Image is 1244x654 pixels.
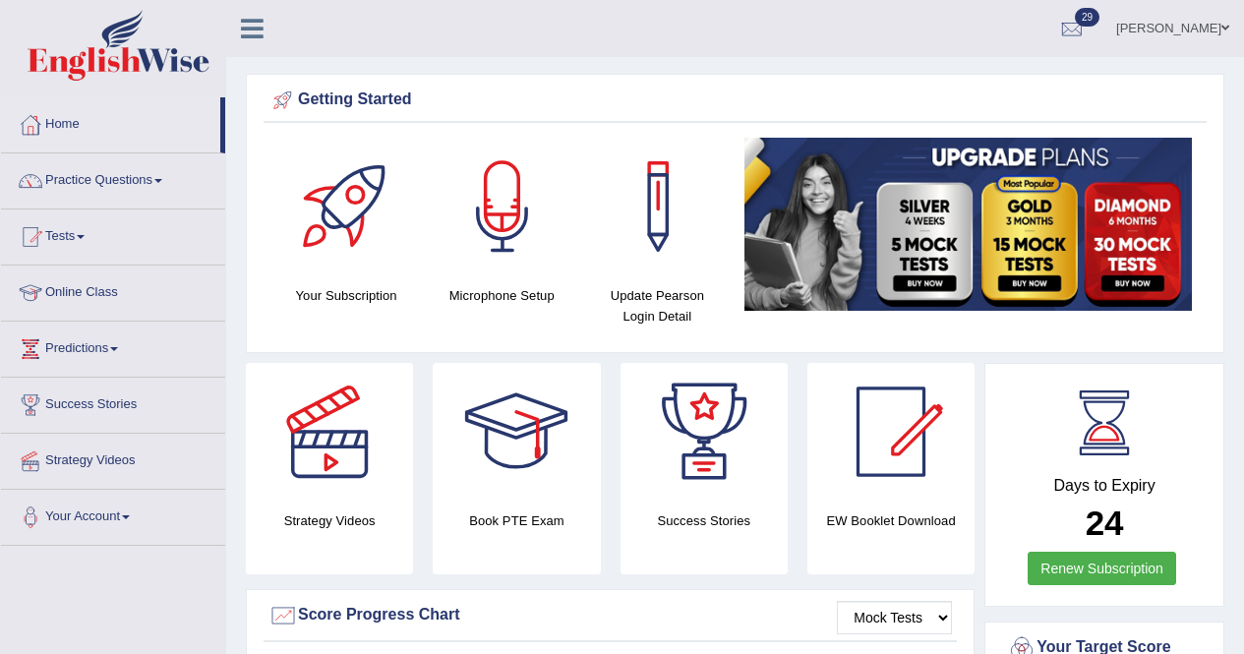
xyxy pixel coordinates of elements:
[1,434,225,483] a: Strategy Videos
[1,490,225,539] a: Your Account
[589,285,725,327] h4: Update Pearson Login Detail
[434,285,569,306] h4: Microphone Setup
[1086,504,1124,542] b: 24
[1,153,225,203] a: Practice Questions
[268,601,952,630] div: Score Progress Chart
[1028,552,1176,585] a: Renew Subscription
[433,510,600,531] h4: Book PTE Exam
[278,285,414,306] h4: Your Subscription
[1,266,225,315] a: Online Class
[1,378,225,427] a: Success Stories
[1075,8,1099,27] span: 29
[807,510,975,531] h4: EW Booklet Download
[621,510,788,531] h4: Success Stories
[1,97,220,147] a: Home
[246,510,413,531] h4: Strategy Videos
[1,209,225,259] a: Tests
[1,322,225,371] a: Predictions
[744,138,1192,311] img: small5.jpg
[1007,477,1202,495] h4: Days to Expiry
[268,86,1202,115] div: Getting Started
